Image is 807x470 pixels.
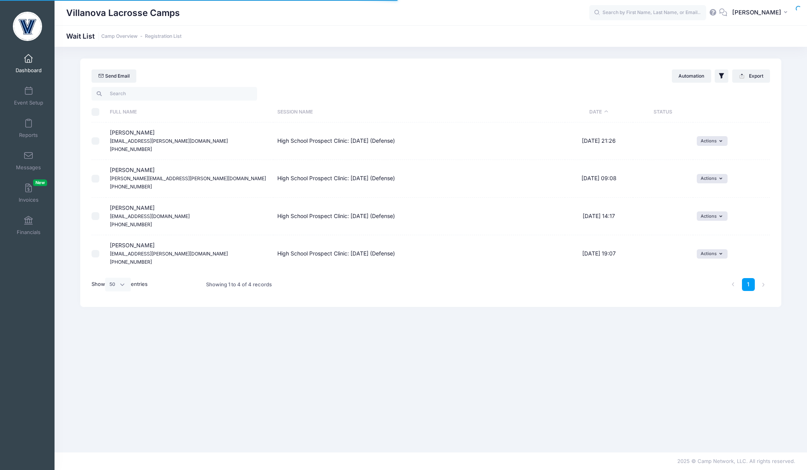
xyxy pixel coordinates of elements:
td: High School Prospect Clinic: [DATE] (Defense) [273,198,565,235]
button: Export [732,69,770,83]
a: 1 [742,278,755,291]
button: Actions [697,211,728,221]
h1: Villanova Lacrosse Camps [66,4,180,22]
span: Event Setup [14,99,43,106]
a: Send Email [92,69,136,83]
small: [PERSON_NAME][EMAIL_ADDRESS][PERSON_NAME][DOMAIN_NAME] [110,176,266,181]
th: : activate to sort column ascending [693,102,770,122]
span: Reports [19,132,38,138]
td: High School Prospect Clinic: [DATE] (Defense) [273,160,565,197]
img: Villanova Lacrosse Camps [13,12,42,41]
span: Messages [16,164,41,171]
a: Event Setup [10,82,47,110]
span: [PERSON_NAME] [110,242,228,265]
span: [PERSON_NAME] [110,129,228,152]
small: [PHONE_NUMBER] [110,184,152,190]
label: Show entries [92,278,148,291]
th: Session Name: activate to sort column ascending [273,102,565,122]
select: Showentries [105,278,131,291]
td: [DATE] 19:07 [565,235,633,272]
span: Dashboard [16,67,42,74]
a: Messages [10,147,47,174]
a: InvoicesNew [10,179,47,207]
td: [DATE] 14:17 [565,198,633,235]
span: Invoices [19,197,39,203]
span: New [33,179,47,186]
small: [EMAIL_ADDRESS][DOMAIN_NAME] [110,213,190,219]
td: [DATE] 21:26 [565,122,633,160]
a: Dashboard [10,50,47,77]
button: Actions [697,174,728,183]
small: [PHONE_NUMBER] [110,146,152,152]
button: Actions [697,136,728,145]
a: Financials [10,212,47,239]
a: Registration List [145,34,181,39]
th: Status: activate to sort column ascending [633,102,693,122]
a: Camp Overview [101,34,137,39]
td: High School Prospect Clinic: [DATE] (Defense) [273,122,565,160]
small: [PHONE_NUMBER] [110,259,152,265]
td: High School Prospect Clinic: [DATE] (Defense) [273,235,565,272]
span: [PERSON_NAME] [110,167,266,190]
a: Reports [10,115,47,142]
td: [DATE] 09:08 [565,160,633,197]
button: Automation [672,69,711,83]
th: Full Name: activate to sort column ascending [106,102,273,122]
span: [PERSON_NAME] [732,8,781,17]
small: [EMAIL_ADDRESS][PERSON_NAME][DOMAIN_NAME] [110,251,228,257]
button: Actions [697,249,728,259]
button: [PERSON_NAME] [727,4,795,22]
span: [PERSON_NAME] [110,204,190,227]
input: Search [92,87,257,100]
h1: Wait List [66,32,181,40]
th: Date: activate to sort column descending [565,102,633,122]
small: [EMAIL_ADDRESS][PERSON_NAME][DOMAIN_NAME] [110,138,228,144]
span: 2025 © Camp Network, LLC. All rights reserved. [677,458,795,464]
div: Showing 1 to 4 of 4 records [206,276,272,294]
small: [PHONE_NUMBER] [110,222,152,227]
span: Financials [17,229,41,236]
input: Search by First Name, Last Name, or Email... [589,5,706,21]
